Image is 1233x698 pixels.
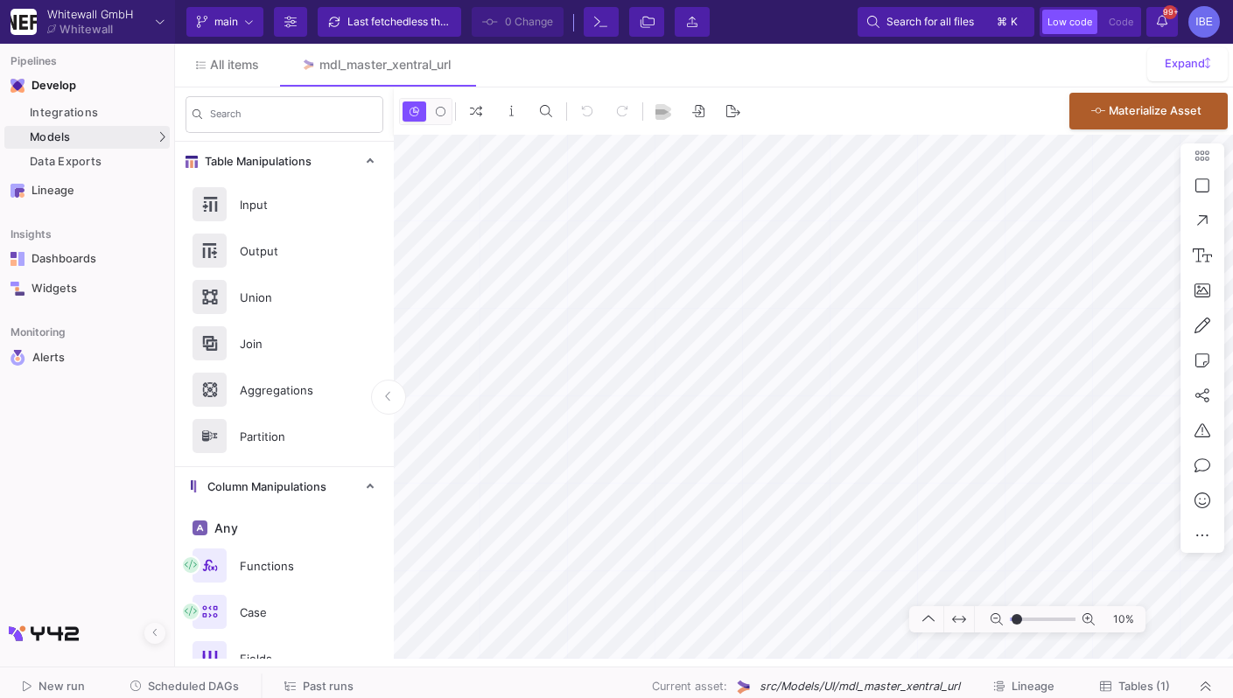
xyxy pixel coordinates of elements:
div: Whitewall [60,24,113,35]
button: Case [175,589,394,635]
button: 99+ [1146,7,1178,37]
div: Last fetched [347,9,452,35]
img: UI Model [734,678,753,696]
div: Aggregations [229,377,350,403]
img: Tab icon [301,58,316,73]
button: Join [175,320,394,366]
span: Column Manipulations [200,480,326,494]
button: Materialize Asset [1069,93,1228,129]
mat-expansion-panel-header: Navigation iconDevelop [4,72,170,100]
span: Materialize Asset [1109,104,1201,117]
button: Output [175,227,394,274]
img: Navigation icon [11,282,25,296]
div: Data Exports [30,155,165,169]
span: 99+ [1163,5,1177,19]
div: IBE [1188,6,1220,38]
button: IBE [1183,6,1220,38]
div: Alerts [32,350,146,366]
div: Partition [229,423,350,450]
a: Integrations [4,101,170,124]
span: Models [30,130,71,144]
div: Develop [32,79,58,93]
span: Table Manipulations [198,155,312,169]
a: Data Exports [4,150,170,173]
a: Navigation iconDashboards [4,245,170,273]
div: Whitewall GmbH [47,9,133,20]
img: Navigation icon [11,252,25,266]
div: Widgets [32,282,145,296]
div: Union [229,284,350,311]
div: Case [229,599,350,625]
img: Navigation icon [11,350,25,366]
button: Fields [175,635,394,681]
span: Low code [1047,16,1092,28]
div: mdl_master_xentral_url [319,58,451,72]
div: Lineage [32,184,145,198]
div: Output [229,238,350,264]
button: ⌘k [991,11,1025,32]
button: Functions [175,542,394,589]
mat-expansion-panel-header: Table Manipulations [175,142,394,181]
button: Aggregations [175,366,394,413]
span: Any [211,521,238,535]
button: main [186,7,263,37]
span: Lineage [1012,680,1054,693]
span: 10% [1102,604,1141,635]
button: Search for all files⌘k [858,7,1034,37]
a: Navigation iconLineage [4,177,170,205]
img: Navigation icon [11,79,25,93]
div: Dashboards [32,252,145,266]
span: src/Models/UI/mdl_master_xentral_url [760,678,960,695]
span: main [214,9,238,35]
span: Current asset: [652,678,727,695]
img: Navigation icon [11,184,25,198]
div: Integrations [30,106,165,120]
input: Search [210,111,376,123]
span: All items [210,58,259,72]
button: Last fetchedless than a minute ago [318,7,461,37]
a: Navigation iconWidgets [4,275,170,303]
div: Fields [229,646,350,672]
span: Code [1109,16,1133,28]
span: New run [39,680,85,693]
button: Input [175,181,394,227]
button: Low code [1042,10,1097,34]
a: Navigation iconAlerts [4,343,170,373]
img: YZ4Yr8zUCx6JYM5gIgaTIQYeTXdcwQjnYC8iZtTV.png [11,9,37,35]
span: ⌘ [997,11,1007,32]
div: Functions [229,553,350,579]
div: Join [229,331,350,357]
button: Partition [175,413,394,459]
div: Input [229,192,350,218]
span: Scheduled DAGs [148,680,239,693]
mat-expansion-panel-header: Column Manipulations [175,467,394,506]
span: Tables (1) [1118,680,1170,693]
span: Past runs [303,680,354,693]
span: Search for all files [886,9,974,35]
span: less than a minute ago [409,15,518,28]
span: k [1011,11,1018,32]
button: Code [1103,10,1138,34]
button: Union [175,274,394,320]
div: Table Manipulations [175,181,394,466]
